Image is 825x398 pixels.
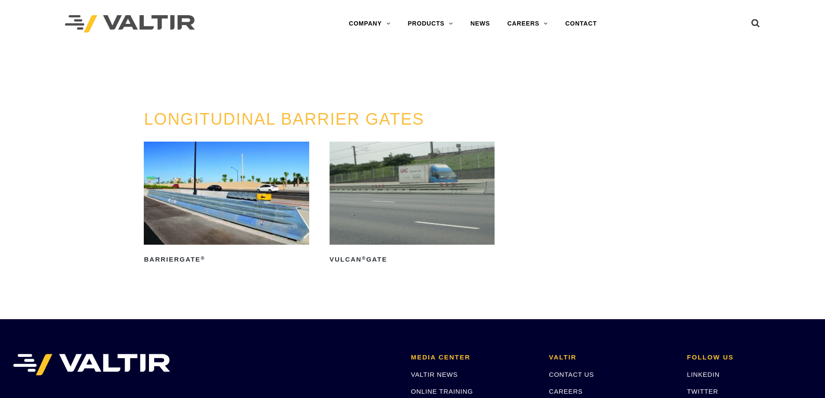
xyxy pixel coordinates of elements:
[144,252,309,266] h2: BarrierGate
[411,371,458,378] a: VALTIR NEWS
[65,15,195,33] img: Valtir
[330,252,495,266] h2: Vulcan Gate
[462,15,498,32] a: NEWS
[13,354,170,375] img: VALTIR
[201,256,205,261] sup: ®
[549,388,583,395] a: CAREERS
[556,15,605,32] a: CONTACT
[330,142,495,266] a: Vulcan®Gate
[144,142,309,266] a: BarrierGate®
[340,15,399,32] a: COMPANY
[399,15,462,32] a: PRODUCTS
[687,388,718,395] a: TWITTER
[411,354,536,361] h2: MEDIA CENTER
[411,388,473,395] a: ONLINE TRAINING
[549,371,594,378] a: CONTACT US
[144,110,424,128] a: LONGITUDINAL BARRIER GATES
[362,256,366,261] sup: ®
[549,354,674,361] h2: VALTIR
[687,371,720,378] a: LINKEDIN
[687,354,812,361] h2: FOLLOW US
[498,15,556,32] a: CAREERS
